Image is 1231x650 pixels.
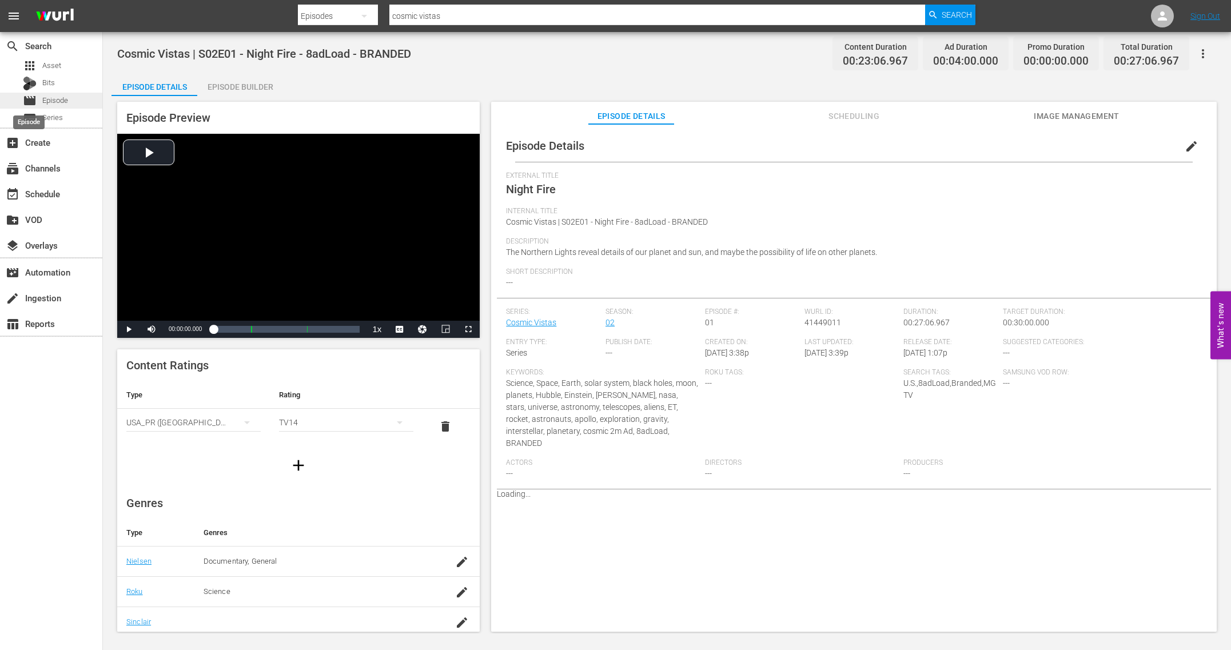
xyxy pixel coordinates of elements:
[439,420,452,433] span: delete
[23,111,37,125] span: Series
[705,368,898,377] span: Roku Tags:
[6,213,19,227] span: VOD
[705,348,749,357] span: [DATE] 3:38p
[605,318,615,327] a: 02
[705,318,714,327] span: 01
[1190,11,1220,21] a: Sign Out
[804,308,898,317] span: Wurl ID:
[388,321,411,338] button: Captions
[6,292,19,305] span: Ingestion
[117,321,140,338] button: Play
[6,39,19,53] span: Search
[6,136,19,150] span: Create
[117,381,480,444] table: simple table
[843,55,908,68] span: 00:23:06.967
[42,60,61,71] span: Asset
[111,73,197,101] div: Episode Details
[506,469,513,478] span: ---
[903,368,997,377] span: Search Tags:
[126,406,261,438] div: USA_PR ([GEOGRAPHIC_DATA] ([GEOGRAPHIC_DATA]))
[6,239,19,253] span: Overlays
[6,266,19,280] span: Automation
[1185,139,1198,153] span: edit
[457,321,480,338] button: Fullscreen
[126,587,143,596] a: Roku
[1003,368,1097,377] span: Samsung VOD Row:
[506,308,600,317] span: Series:
[605,308,699,317] span: Season:
[506,348,527,357] span: Series
[605,338,699,347] span: Publish Date:
[1034,109,1120,123] span: Image Management
[506,278,513,287] span: ---
[705,378,712,388] span: ---
[432,413,459,440] button: delete
[506,378,698,448] span: Science, Space, Earth, solar system, black holes, moon, planets, Hubble, Einstein, [PERSON_NAME],...
[126,617,151,626] a: Sinclair
[605,348,612,357] span: ---
[140,321,163,338] button: Mute
[804,338,898,347] span: Last Updated:
[1003,348,1010,357] span: ---
[126,557,152,565] a: Nielsen
[506,318,556,327] a: Cosmic Vistas
[705,338,799,347] span: Created On:
[279,406,413,438] div: TV14
[1114,39,1179,55] div: Total Duration
[126,111,210,125] span: Episode Preview
[1003,308,1196,317] span: Target Duration:
[705,458,898,468] span: Directors
[42,95,68,106] span: Episode
[42,112,63,123] span: Series
[506,207,1196,216] span: Internal Title
[197,73,283,96] button: Episode Builder
[903,308,997,317] span: Duration:
[1023,55,1089,68] span: 00:00:00.000
[506,458,699,468] span: Actors
[903,469,910,478] span: ---
[705,469,712,478] span: ---
[117,381,270,409] th: Type
[117,47,411,61] span: Cosmic Vistas | S02E01 - Night Fire - 8adLoad - BRANDED
[197,73,283,101] div: Episode Builder
[42,77,55,89] span: Bits
[903,458,1096,468] span: Producers
[169,326,202,332] span: 00:00:00.000
[1003,338,1196,347] span: Suggested Categories:
[506,338,600,347] span: Entry Type:
[27,3,82,30] img: ans4CAIJ8jUAAAAAAAAAAAAAAAAAAAAAAAAgQb4GAAAAAAAAAAAAAAAAAAAAAAAAJMjXAAAAAAAAAAAAAAAAAAAAAAAAgAT5G...
[933,55,998,68] span: 00:04:00.000
[903,378,996,400] span: U.S.,8adLoad,Branded,MGTV
[804,318,841,327] span: 41449011
[213,326,360,333] div: Progress Bar
[194,519,442,547] th: Genres
[804,348,848,357] span: [DATE] 3:39p
[6,188,19,201] span: Schedule
[811,109,897,123] span: Scheduling
[6,317,19,331] span: Reports
[506,237,1196,246] span: Description
[1210,291,1231,359] button: Open Feedback Widget
[506,248,877,257] span: The Northern Lights reveal details of our planet and sun, and maybe the possibility of life on ot...
[411,321,434,338] button: Jump To Time
[705,308,799,317] span: Episode #:
[23,59,37,73] span: Asset
[506,268,1196,277] span: Short Description
[126,496,163,510] span: Genres
[7,9,21,23] span: menu
[23,77,37,90] div: Bits
[903,318,950,327] span: 00:27:06.967
[117,134,480,338] div: Video Player
[506,172,1196,181] span: External Title
[126,358,209,372] span: Content Ratings
[117,519,194,547] th: Type
[903,338,997,347] span: Release Date:
[933,39,998,55] div: Ad Duration
[506,217,708,226] span: Cosmic Vistas | S02E01 - Night Fire - 8adLoad - BRANDED
[1114,55,1179,68] span: 00:27:06.967
[1003,378,1010,388] span: ---
[925,5,975,25] button: Search
[506,182,556,196] span: Night Fire
[365,321,388,338] button: Playback Rate
[506,368,699,377] span: Keywords:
